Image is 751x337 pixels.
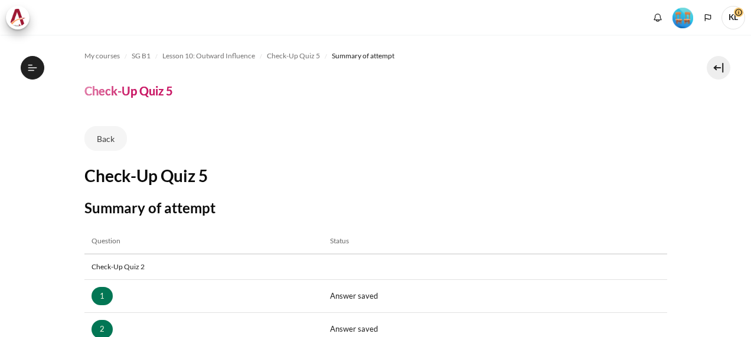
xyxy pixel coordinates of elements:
[84,49,120,63] a: My courses
[649,9,667,27] div: Show notification window with no new notifications
[672,6,693,28] div: Level #4
[323,229,667,254] th: Status
[84,199,667,217] h3: Summary of attempt
[84,51,120,61] span: My courses
[132,49,151,63] a: SG B1
[84,126,127,151] a: Back
[84,47,667,65] nav: Navigation bar
[267,51,320,61] span: Check-Up Quiz 5
[721,6,745,29] span: KL
[672,8,693,28] img: Level #4
[84,83,173,98] h4: Check-Up Quiz 5
[267,49,320,63] a: Check-Up Quiz 5
[332,51,394,61] span: Summary of attempt
[162,51,255,61] span: Lesson 10: Outward Influence
[323,279,667,313] td: Answer saved
[721,6,745,29] a: User menu
[668,6,698,28] a: Level #4
[92,287,113,306] a: 1
[162,49,255,63] a: Lesson 10: Outward Influence
[6,6,35,29] a: Architeck Architeck
[84,165,667,186] h2: Check-Up Quiz 5
[132,51,151,61] span: SG B1
[699,9,717,27] button: Languages
[84,254,667,280] th: Check-Up Quiz 2
[9,9,26,27] img: Architeck
[84,229,324,254] th: Question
